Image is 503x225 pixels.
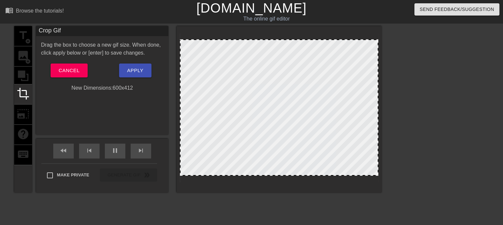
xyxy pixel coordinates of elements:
[17,87,29,100] span: crop
[36,41,168,57] div: Drag the box to choose a new gif size. When done, click apply below or [enter] to save changes.
[171,15,362,23] div: The online gif editor
[60,147,67,155] span: fast_rewind
[414,3,499,16] button: Send Feedback/Suggestion
[137,147,145,155] span: skip_next
[5,6,64,17] a: Browse the tutorials!
[36,84,168,92] div: New Dimensions: 600 x 412
[5,6,13,14] span: menu_book
[420,5,494,14] span: Send Feedback/Suggestion
[196,1,307,15] a: [DOMAIN_NAME]
[16,8,64,14] div: Browse the tutorials!
[36,26,168,36] div: Crop Gif
[51,64,87,77] button: Cancel
[127,66,143,75] span: Apply
[57,172,89,178] span: Make Private
[59,66,79,75] span: Cancel
[85,147,93,155] span: skip_previous
[111,147,119,155] span: pause
[119,64,151,77] button: Apply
